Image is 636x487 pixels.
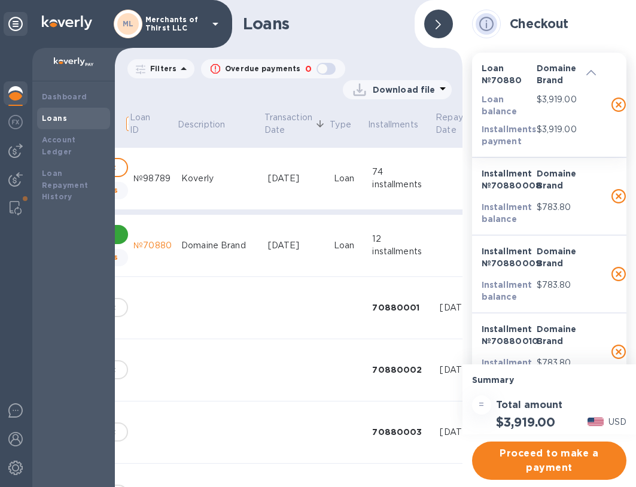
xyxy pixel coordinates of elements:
[537,245,587,269] p: Domaine Brand
[373,84,436,96] p: Download file
[482,245,532,269] p: Installment № 70880009
[372,364,430,376] div: 70880002
[123,19,134,28] b: ML
[330,118,351,131] p: Type
[130,111,175,136] span: Loan ID
[482,168,532,191] p: Installment № 70880008
[42,169,89,202] b: Loan Repayment History
[181,239,258,252] div: Domaine Brand
[472,53,626,157] div: Loan №70880Domaine BrandLoan balance$3,919.00Installments payment$3,919.00
[482,201,532,225] p: Installment balance
[440,364,482,376] div: [DATE]
[537,62,587,86] p: Domaine Brand
[472,374,626,386] p: Summary
[537,123,587,136] p: $3,919.00
[537,93,587,106] p: $3,919.00
[268,239,324,252] div: [DATE]
[372,233,430,258] div: 12 installments
[440,426,482,439] div: [DATE]
[145,16,205,32] p: Merchants of Thirst LLC
[482,446,617,475] span: Proceed to make a payment
[482,62,532,86] p: Loan № 70880
[243,14,405,34] h1: Loans
[372,302,430,313] div: 70880001
[588,418,604,426] img: USD
[145,63,177,74] p: Filters
[201,59,345,78] button: Overdue payments0
[369,118,434,131] span: Installments
[8,115,23,129] img: Foreign exchange
[482,123,532,147] p: Installments payment
[268,172,324,185] div: [DATE]
[372,426,430,438] div: 70880003
[42,135,76,156] b: Account Ledger
[436,111,485,136] p: Repayment Date
[482,357,532,381] p: Installment balance
[178,118,225,131] p: Description
[334,239,363,252] div: Loan
[440,302,482,314] div: [DATE]
[369,118,419,131] p: Installments
[264,111,312,136] p: Transaction Date
[537,201,587,214] p: $783.80
[305,63,312,75] p: 0
[472,395,491,415] div: =
[330,118,367,131] span: Type
[264,111,327,136] span: Transaction Date
[482,93,532,117] p: Loan balance
[130,111,160,136] p: Loan ID
[42,16,92,30] img: Logo
[42,114,67,123] b: Loans
[178,118,241,131] span: Description
[334,172,363,185] div: Loan
[537,323,587,347] p: Domaine Brand
[225,63,300,74] p: Overdue payments
[537,279,587,291] p: $783.80
[181,172,258,185] div: Koverly
[372,166,430,191] div: 74 installments
[42,92,87,101] b: Dashboard
[133,172,172,185] div: №98789
[510,16,569,31] h2: Checkout
[537,357,587,369] p: $783.80
[482,323,532,347] p: Installment № 70880010
[482,279,532,303] p: Installment balance
[608,416,626,428] p: USD
[496,415,555,430] h2: $3,919.00
[537,168,587,191] p: Domaine Brand
[4,12,28,36] div: Unpin categories
[496,400,562,411] h3: Total amount
[133,239,172,252] div: №70880
[472,442,626,480] button: Proceed to make a payment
